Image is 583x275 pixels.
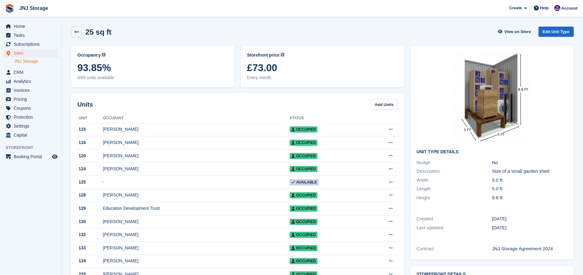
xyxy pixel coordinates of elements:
a: menu [3,122,58,130]
a: menu [3,104,58,112]
span: Every month [247,74,398,81]
a: menu [3,49,58,57]
a: menu [3,113,58,121]
span: Storefront [6,145,62,151]
div: [DATE] [492,215,568,222]
span: Available [290,179,319,185]
span: Occupancy [77,52,101,58]
span: Tasks [14,31,51,40]
span: Coupons [14,104,51,112]
img: icon-info-grey-7440780725fd019a000dd9b08b2336e03edf1995a4989e88bcd33f0948082b44.svg [281,53,284,57]
div: Nudge [417,159,492,166]
div: Height [417,194,492,201]
a: menu [3,86,58,95]
span: Occupied [290,258,317,264]
span: Account [561,5,577,11]
a: menu [3,22,58,31]
th: Status [290,113,365,123]
div: 128 [77,192,103,198]
div: Size of a small garden shed [492,168,568,175]
span: £73.00 [247,62,398,73]
div: Contract [417,245,492,252]
div: 116 [77,139,103,146]
span: Occupied [290,205,317,212]
span: Occupied [290,166,317,172]
span: Occupied [290,192,317,198]
div: 8.6 ft [492,194,568,201]
td: - [103,176,290,189]
a: menu [3,31,58,40]
div: Created [417,215,492,222]
div: 124 [77,166,103,172]
h2: 25 sq ft [85,28,111,36]
div: 5.0 ft [492,177,568,184]
a: menu [3,40,58,49]
span: Capital [14,131,51,139]
span: Subscriptions [14,40,51,49]
span: Occupied [290,140,317,146]
span: Sites [14,49,51,57]
div: [PERSON_NAME] [103,126,290,133]
div: 125 [77,179,103,185]
div: Length [417,185,492,192]
div: No [492,159,568,166]
div: [PERSON_NAME] [103,231,290,238]
img: icon-info-grey-7440780725fd019a000dd9b08b2336e03edf1995a4989e88bcd33f0948082b44.svg [102,53,106,57]
div: Description [417,168,492,175]
a: menu [3,68,58,77]
span: Settings [14,122,51,130]
div: [PERSON_NAME] [103,245,290,251]
a: menu [3,95,58,104]
span: Help [540,5,549,11]
div: JNJ Storage Agreement 2024 [492,245,568,252]
div: 134 [77,258,103,264]
span: Create [509,5,522,11]
div: [PERSON_NAME] [103,139,290,146]
span: Occupied [290,219,317,225]
a: Preview store [51,153,58,160]
div: [PERSON_NAME] [103,166,290,172]
span: 4/65 units available [77,74,228,81]
a: JNJ Storage [14,58,58,64]
div: [PERSON_NAME] [103,192,290,198]
span: Booking Portal [14,152,51,161]
span: Storefront price [247,52,279,58]
span: Pricing [14,95,51,104]
span: Occupied [290,126,317,133]
div: 130 [77,218,103,225]
a: menu [3,77,58,86]
div: Education Development Trust [103,205,290,212]
span: View on Store [504,29,531,35]
div: [PERSON_NAME] [103,258,290,264]
a: Add Units [370,99,398,110]
img: Website-25-SQ-FT-1-e1614006203426-867x1024.png [453,52,531,145]
span: Home [14,22,51,31]
span: Occupied [290,232,317,238]
div: 120 [77,153,103,159]
span: Invoices [14,86,51,95]
th: Occupant [103,113,290,123]
img: stora-icon-8386f47178a22dfd0bd8f6a31ec36ba5ce8667c1dd55bd0f319d3a0aa187defe.svg [5,4,14,13]
a: Edit Unit Type [538,27,574,37]
span: Occupied [290,245,317,251]
div: 5.0 ft [492,185,568,192]
div: 133 [77,245,103,251]
div: 129 [77,205,103,212]
span: Analytics [14,77,51,86]
a: menu [3,131,58,139]
div: Width [417,177,492,184]
span: Occupied [290,153,317,159]
a: JNJ Storage [17,3,50,13]
div: Last updated [417,224,492,231]
div: [PERSON_NAME] [103,218,290,225]
div: [PERSON_NAME] [103,153,290,159]
h2: Units [77,100,93,109]
a: View on Store [497,27,533,37]
span: CRM [14,68,51,77]
div: 115 [77,126,103,133]
a: menu [3,152,58,161]
span: 93.85% [77,62,228,73]
img: Jonathan Scrase [554,5,560,11]
div: 132 [77,231,103,238]
div: [DATE] [492,224,568,231]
